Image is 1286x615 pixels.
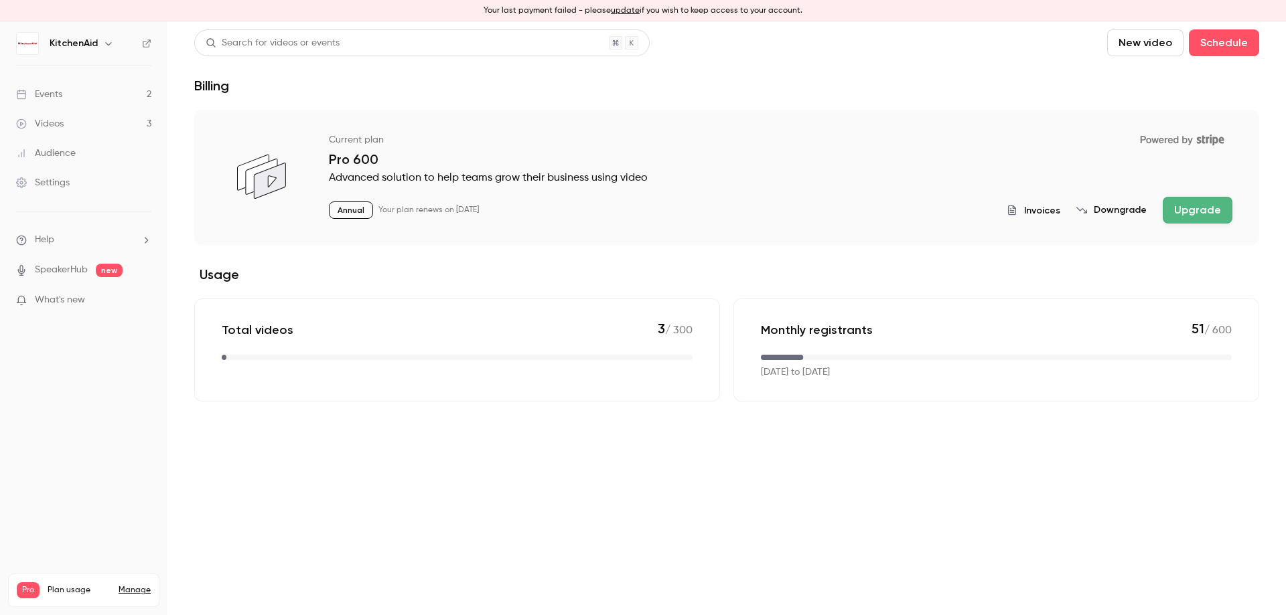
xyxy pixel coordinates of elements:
[16,176,70,189] div: Settings
[35,233,54,247] span: Help
[1163,197,1232,224] button: Upgrade
[35,293,85,307] span: What's new
[329,151,1232,167] p: Pro 600
[17,33,38,54] img: KitchenAid
[17,582,40,598] span: Pro
[194,110,1259,402] section: billing
[658,321,665,337] span: 3
[48,585,111,596] span: Plan usage
[761,322,873,338] p: Monthly registrants
[206,36,340,50] div: Search for videos or events
[16,147,76,160] div: Audience
[96,264,123,277] span: new
[1007,203,1060,217] button: Invoices
[194,266,1259,282] h2: Usage
[611,5,640,17] button: update
[1076,203,1147,217] button: Downgrade
[329,133,384,147] p: Current plan
[378,205,479,215] p: Your plan renews on [DATE]
[329,170,1232,186] p: Advanced solution to help teams grow their business using video
[135,294,151,306] iframe: Noticeable Trigger
[119,585,151,596] a: Manage
[16,88,62,101] div: Events
[329,201,373,219] p: Annual
[1024,203,1060,217] span: Invoices
[222,322,293,338] p: Total videos
[1192,321,1232,339] p: / 600
[761,365,830,379] p: [DATE] to [DATE]
[484,5,802,17] p: Your last payment failed - please if you wish to keep access to your account.
[658,321,693,339] p: / 300
[1192,321,1204,337] span: 51
[16,117,64,130] div: Videos
[1107,29,1184,56] button: New video
[35,263,88,277] a: SpeakerHub
[1189,29,1259,56] button: Schedule
[50,37,98,50] h6: KitchenAid
[16,233,151,247] li: help-dropdown-opener
[194,78,229,94] h1: Billing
